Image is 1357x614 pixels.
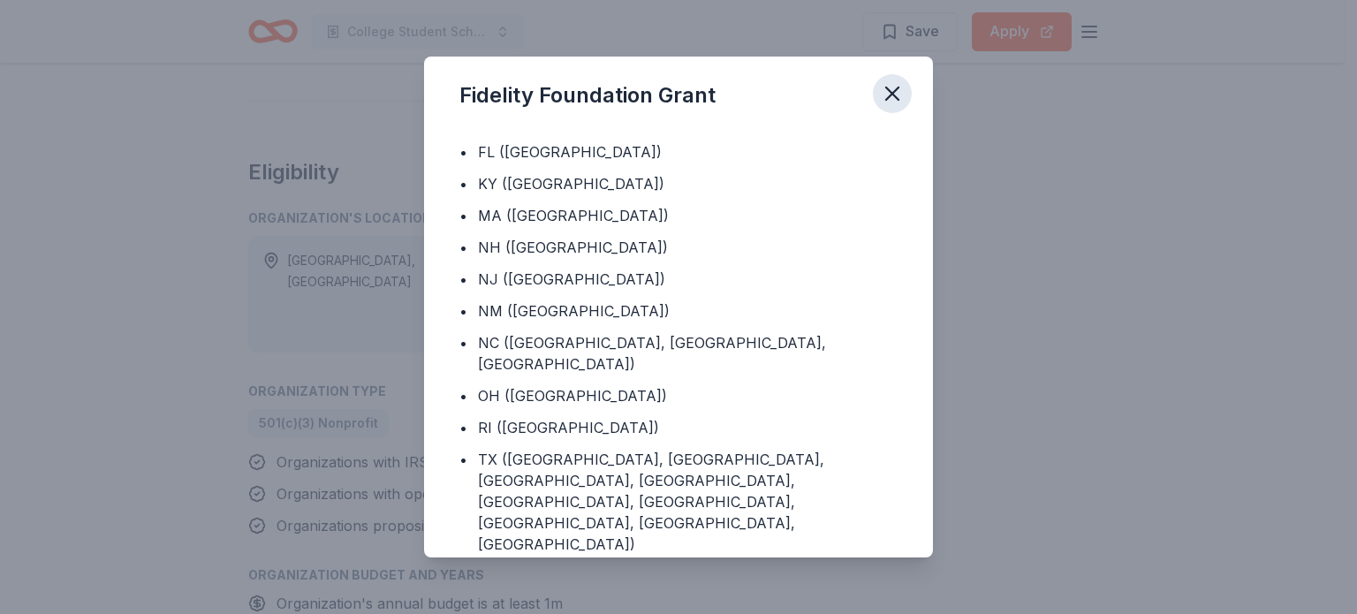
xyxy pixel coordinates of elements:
div: • [459,300,467,322]
div: NJ ([GEOGRAPHIC_DATA]) [478,269,665,290]
div: • [459,205,467,226]
div: • [459,449,467,470]
div: NH ([GEOGRAPHIC_DATA]) [478,237,668,258]
div: • [459,332,467,353]
div: Fidelity Foundation Grant [459,81,716,110]
div: • [459,141,467,163]
div: RI ([GEOGRAPHIC_DATA]) [478,417,659,438]
div: • [459,385,467,406]
div: TX ([GEOGRAPHIC_DATA], [GEOGRAPHIC_DATA], [GEOGRAPHIC_DATA], [GEOGRAPHIC_DATA], [GEOGRAPHIC_DATA]... [478,449,898,555]
div: • [459,173,467,194]
div: • [459,269,467,290]
div: KY ([GEOGRAPHIC_DATA]) [478,173,664,194]
div: • [459,237,467,258]
div: OH ([GEOGRAPHIC_DATA]) [478,385,667,406]
div: NM ([GEOGRAPHIC_DATA]) [478,300,670,322]
div: MA ([GEOGRAPHIC_DATA]) [478,205,669,226]
div: NC ([GEOGRAPHIC_DATA], [GEOGRAPHIC_DATA], [GEOGRAPHIC_DATA]) [478,332,898,375]
div: FL ([GEOGRAPHIC_DATA]) [478,141,662,163]
div: • [459,417,467,438]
